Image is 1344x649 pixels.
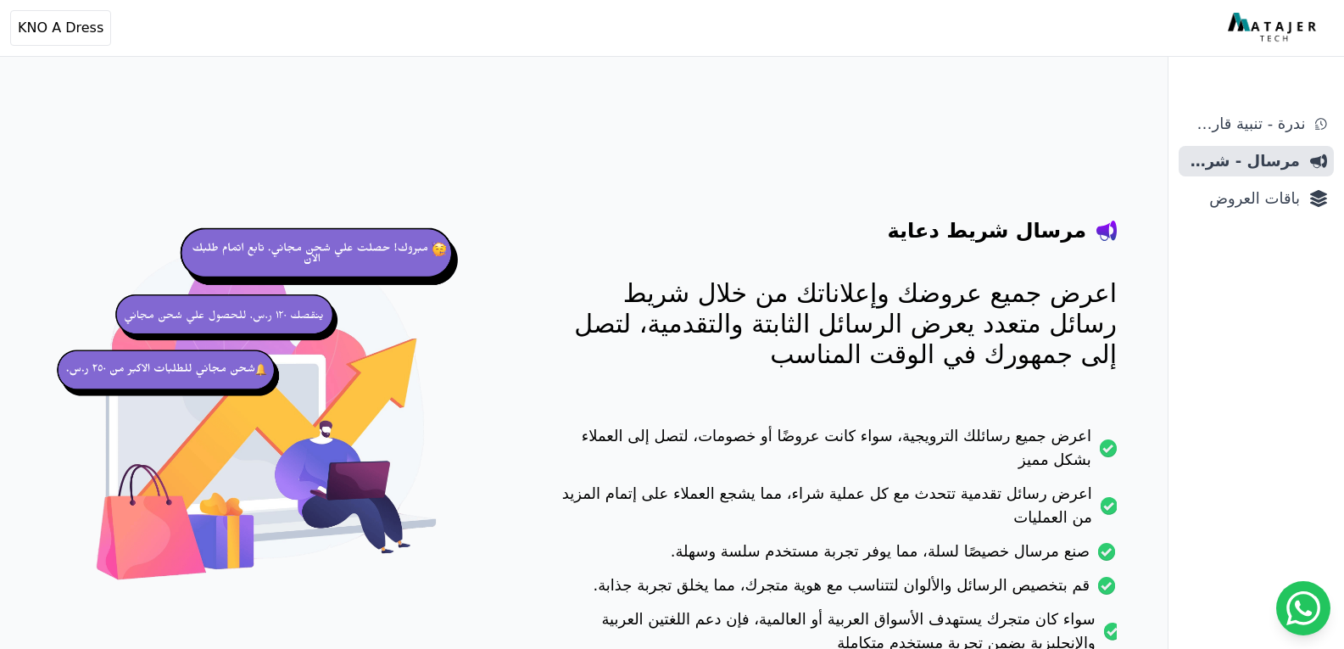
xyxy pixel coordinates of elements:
button: KNO A Dress [10,10,111,46]
span: مرسال - شريط دعاية [1185,149,1300,173]
img: MatajerTech Logo [1228,13,1320,43]
span: ندرة - تنبية قارب علي النفاذ [1185,112,1305,136]
li: قم بتخصيص الرسائل والألوان لتتناسب مع هوية متجرك، مما يخلق تجربة جذابة. [550,573,1117,607]
li: اعرض رسائل تقدمية تتحدث مع كل عملية شراء، مما يشجع العملاء على إتمام المزيد من العمليات [550,482,1117,540]
span: باقات العروض [1185,187,1300,210]
h4: مرسال شريط دعاية [888,217,1086,244]
img: hero [51,204,482,635]
li: اعرض جميع رسائلك الترويجية، سواء كانت عروضًا أو خصومات، لتصل إلى العملاء بشكل مميز [550,424,1117,482]
p: اعرض جميع عروضك وإعلاناتك من خلال شريط رسائل متعدد يعرض الرسائل الثابتة والتقدمية، لتصل إلى جمهور... [550,278,1117,370]
li: صنع مرسال خصيصًا لسلة، مما يوفر تجربة مستخدم سلسة وسهلة. [550,540,1117,573]
span: KNO A Dress [18,18,103,38]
